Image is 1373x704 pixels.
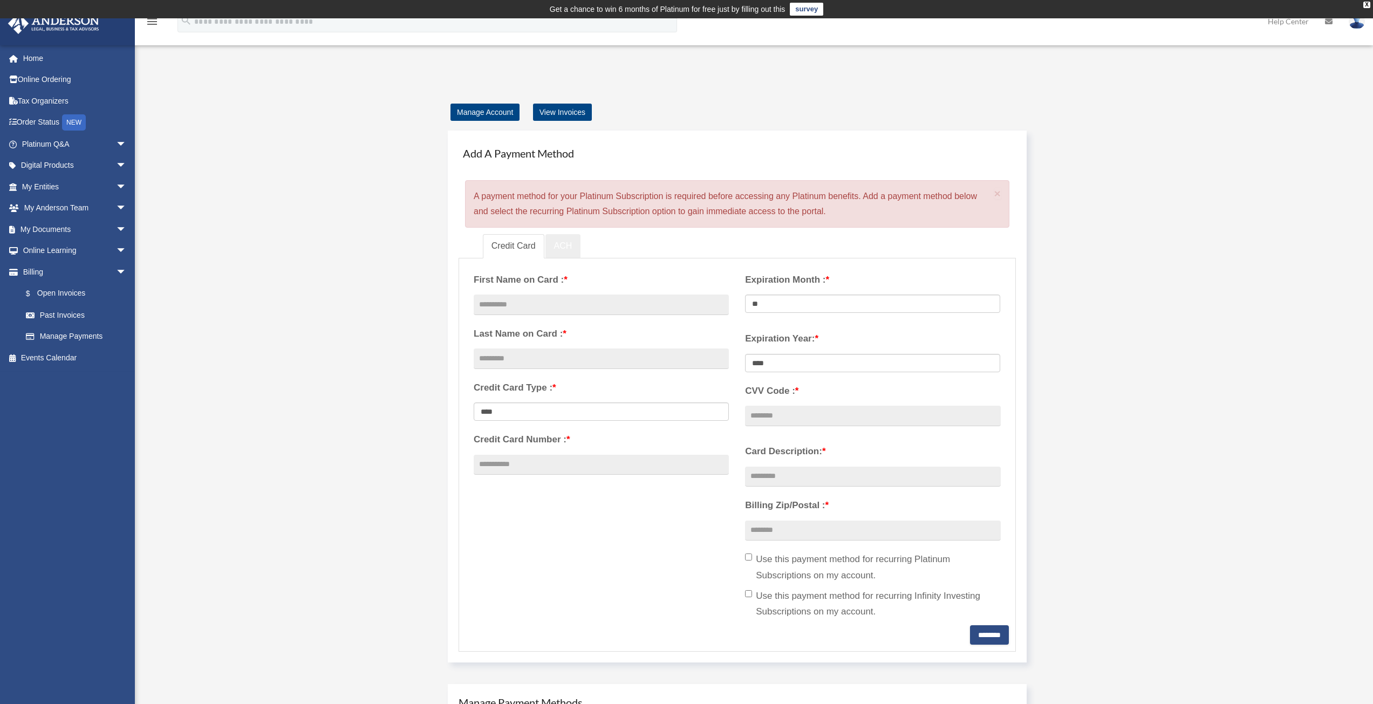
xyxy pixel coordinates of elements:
h4: Add A Payment Method [459,141,1016,165]
label: Credit Card Number : [474,432,729,448]
label: Use this payment method for recurring Platinum Subscriptions on my account. [745,551,1000,584]
span: arrow_drop_down [116,133,138,155]
a: Online Learningarrow_drop_down [8,240,143,262]
span: arrow_drop_down [116,218,138,241]
a: Tax Organizers [8,90,143,112]
img: Anderson Advisors Platinum Portal [5,13,103,34]
button: Close [994,188,1001,199]
a: $Open Invoices [15,283,143,305]
label: CVV Code : [745,383,1000,399]
span: arrow_drop_down [116,155,138,177]
a: My Anderson Teamarrow_drop_down [8,197,143,219]
a: Manage Payments [15,326,138,347]
a: ACH [545,234,581,258]
div: Get a chance to win 6 months of Platinum for free just by filling out this [550,3,785,16]
label: Last Name on Card : [474,326,729,342]
label: Card Description: [745,443,1000,460]
div: A payment method for your Platinum Subscription is required before accessing any Platinum benefit... [465,180,1009,228]
i: search [180,15,192,26]
a: Billingarrow_drop_down [8,261,143,283]
input: Use this payment method for recurring Platinum Subscriptions on my account. [745,553,752,561]
a: menu [146,19,159,28]
img: User Pic [1349,13,1365,29]
a: My Documentsarrow_drop_down [8,218,143,240]
div: NEW [62,114,86,131]
input: Use this payment method for recurring Infinity Investing Subscriptions on my account. [745,590,752,597]
a: Digital Productsarrow_drop_down [8,155,143,176]
label: Use this payment method for recurring Infinity Investing Subscriptions on my account. [745,588,1000,620]
label: Billing Zip/Postal : [745,497,1000,514]
span: arrow_drop_down [116,176,138,198]
div: close [1363,2,1370,8]
a: View Invoices [533,104,592,121]
span: arrow_drop_down [116,240,138,262]
a: My Entitiesarrow_drop_down [8,176,143,197]
a: Events Calendar [8,347,143,368]
span: × [994,187,1001,200]
a: Online Ordering [8,69,143,91]
span: arrow_drop_down [116,197,138,220]
i: menu [146,15,159,28]
a: Order StatusNEW [8,112,143,134]
label: First Name on Card : [474,272,729,288]
label: Credit Card Type : [474,380,729,396]
a: survey [790,3,823,16]
a: Credit Card [483,234,544,258]
span: arrow_drop_down [116,261,138,283]
label: Expiration Month : [745,272,1000,288]
a: Platinum Q&Aarrow_drop_down [8,133,143,155]
label: Expiration Year: [745,331,1000,347]
a: Past Invoices [15,304,143,326]
span: $ [32,287,37,300]
a: Home [8,47,143,69]
a: Manage Account [450,104,520,121]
